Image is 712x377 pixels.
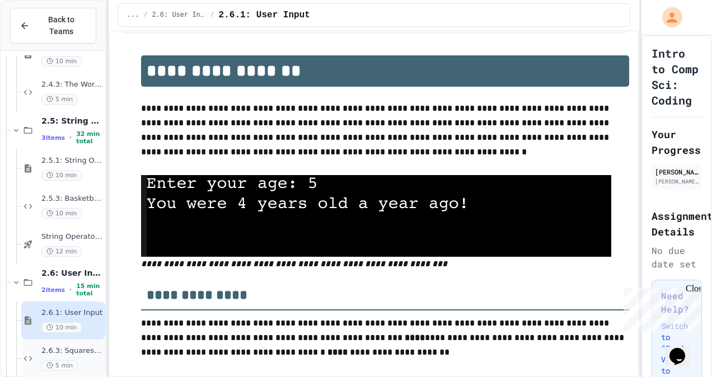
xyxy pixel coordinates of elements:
span: ... [127,11,139,20]
span: 10 min [41,208,82,219]
span: 2.6.3: Squares and Circles [41,346,103,356]
span: / [210,11,214,20]
span: 10 min [41,322,82,333]
span: 2.5.1: String Operators [41,156,103,166]
h2: Assignment Details [652,208,702,239]
div: Chat with us now!Close [4,4,77,71]
h2: Your Progress [652,126,702,158]
span: / [143,11,147,20]
span: String Operators - Quiz [41,232,103,242]
span: 2.6: User Input [152,11,205,20]
div: [PERSON_NAME][EMAIL_ADDRESS][PERSON_NAME][DOMAIN_NAME] [655,177,699,186]
div: [PERSON_NAME] [655,167,699,177]
span: 12 min [41,246,82,257]
span: 2.6.1: User Input [219,8,310,22]
span: 32 min total [76,130,102,145]
span: 5 min [41,94,78,105]
iframe: chat widget [665,332,701,366]
iframe: chat widget [619,284,701,331]
span: 2.5: String Operators [41,116,103,126]
button: Back to Teams [10,8,96,44]
h1: Intro to Comp Sci: Coding [652,45,702,108]
span: 2.6.1: User Input [41,308,103,318]
span: 15 min total [76,282,102,297]
span: 3 items [41,134,65,142]
span: 2.4.3: The World's Worst [PERSON_NAME] Market [41,80,103,89]
div: No due date set [652,244,702,271]
span: 5 min [41,360,78,371]
span: 2.5.3: Basketballs and Footballs [41,194,103,204]
span: 2.6: User Input [41,268,103,278]
div: My Account [650,4,685,30]
span: • [69,285,72,294]
span: 10 min [41,170,82,181]
span: 10 min [41,56,82,67]
span: Back to Teams [36,14,87,37]
span: • [69,133,72,142]
span: 2 items [41,286,65,294]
